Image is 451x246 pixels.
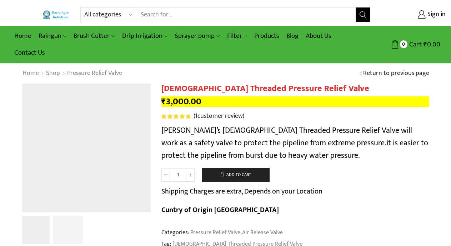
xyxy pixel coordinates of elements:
nav: Breadcrumb [22,69,122,78]
input: Product quantity [170,168,186,182]
span: [PERSON_NAME]’s [DEMOGRAPHIC_DATA] Threaded Pressure Relief Valve will work as a safety valve to ... [161,124,412,150]
p: Shipping Charges are extra, Depends on your Location [161,186,322,197]
bdi: 3,000.00 [161,94,201,109]
div: 1 / 2 [22,84,151,212]
h1: [DEMOGRAPHIC_DATA] Threaded Pressure Relief Valve [161,84,429,94]
a: Drip Irrigation [119,27,171,44]
a: Pressure Relief Valve [189,228,240,237]
span: Sign in [426,10,446,19]
bdi: 0.00 [424,39,440,50]
a: (1customer review) [194,112,244,121]
a: 0 Cart ₹0.00 [377,38,440,51]
a: Home [11,27,35,44]
span: 1 [195,111,197,121]
a: Female Threaded Pressure Relief Valve [20,215,50,244]
a: Raingun [35,27,70,44]
a: Shop [46,69,60,78]
span: Rated out of 5 based on customer rating [161,114,190,119]
span: Categories: , [161,229,283,237]
a: Products [251,27,283,44]
a: About Us [302,27,335,44]
a: Blog [283,27,302,44]
button: Add to cart [202,168,270,182]
a: Return to previous page [363,69,429,78]
a: Filter [224,27,251,44]
a: Pressure Relief Valve [67,69,122,78]
b: Cuntry of Origin [GEOGRAPHIC_DATA] [161,204,279,216]
div: Rated 5.00 out of 5 [161,114,190,119]
span: ₹ [424,39,427,50]
img: Female threaded pressure relief valve [20,215,50,244]
img: Spriing-Prussure-Relif-Vavle [53,216,83,245]
button: Search button [356,7,370,22]
span: 0 [400,40,407,48]
span: ₹ [161,94,166,109]
a: Brush Cutter [70,27,118,44]
a: Sign in [381,8,446,21]
span: 1 [161,114,192,119]
li: 2 / 2 [53,216,83,244]
a: Air Release Valve [241,228,283,237]
span: Cart [407,40,422,49]
li: 1 / 2 [20,216,50,244]
a: Spriing Prussure Relif Vavle [53,216,83,245]
input: Search for... [137,7,356,22]
img: Female Threaded Pressure Relief Valve [22,84,151,212]
a: Home [22,69,39,78]
a: Contact Us [11,44,49,61]
span: it is easier to protect the pipeline from burst due to heavy water pressure. [161,136,428,162]
a: Sprayer pump [171,27,223,44]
